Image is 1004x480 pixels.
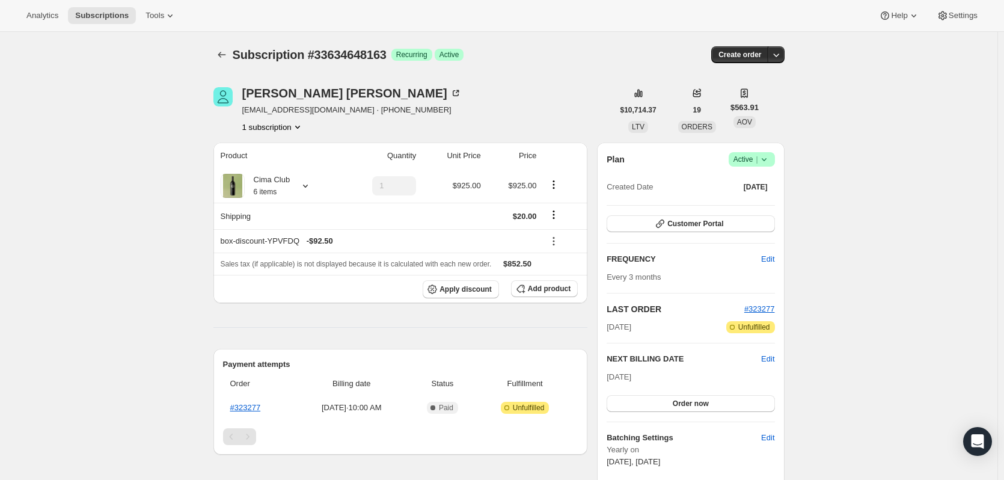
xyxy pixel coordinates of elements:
[420,143,484,169] th: Unit Price
[738,322,770,332] span: Unfulfilled
[223,371,294,397] th: Order
[528,284,571,294] span: Add product
[761,353,774,365] button: Edit
[242,87,462,99] div: [PERSON_NAME] [PERSON_NAME]
[439,403,453,413] span: Paid
[693,105,701,115] span: 19
[340,143,420,169] th: Quantity
[607,321,631,333] span: [DATE]
[761,432,774,444] span: Edit
[607,181,653,193] span: Created Date
[19,7,66,24] button: Analytics
[233,48,387,61] span: Subscription #33634648163
[613,102,664,118] button: $10,714.37
[230,403,261,412] a: #323277
[718,50,761,60] span: Create order
[242,104,462,116] span: [EMAIL_ADDRESS][DOMAIN_NAME] · [PHONE_NUMBER]
[744,182,768,192] span: [DATE]
[891,11,907,20] span: Help
[872,7,926,24] button: Help
[733,153,770,165] span: Active
[686,102,708,118] button: 19
[949,11,978,20] span: Settings
[213,203,340,229] th: Shipping
[730,102,759,114] span: $563.91
[682,123,712,131] span: ORDERS
[75,11,129,20] span: Subscriptions
[607,372,631,381] span: [DATE]
[607,395,774,412] button: Order now
[242,121,304,133] button: Product actions
[26,11,58,20] span: Analytics
[607,272,661,282] span: Every 3 months
[736,179,775,195] button: [DATE]
[744,304,775,313] a: #323277
[138,7,183,24] button: Tools
[607,303,744,315] h2: LAST ORDER
[68,7,136,24] button: Subscriptions
[963,427,992,456] div: Open Intercom Messenger
[929,7,985,24] button: Settings
[756,155,758,164] span: |
[223,428,578,445] nav: Pagination
[213,143,340,169] th: Product
[145,11,164,20] span: Tools
[396,50,427,60] span: Recurring
[245,174,290,198] div: Cima Club
[513,212,537,221] span: $20.00
[673,399,709,408] span: Order now
[754,428,782,448] button: Edit
[544,208,563,221] button: Shipping actions
[761,253,774,265] span: Edit
[667,219,723,229] span: Customer Portal
[221,235,537,247] div: box-discount-YPVFDQ
[485,143,540,169] th: Price
[620,105,657,115] span: $10,714.37
[607,432,761,444] h6: Batching Settings
[509,181,537,190] span: $925.00
[439,285,492,294] span: Apply discount
[413,378,472,390] span: Status
[439,50,459,60] span: Active
[298,378,406,390] span: Billing date
[254,188,277,196] small: 6 items
[453,181,481,190] span: $925.00
[754,250,782,269] button: Edit
[544,178,563,191] button: Product actions
[737,118,752,126] span: AOV
[607,153,625,165] h2: Plan
[213,87,233,106] span: Christopher Hume
[479,378,571,390] span: Fulfillment
[511,280,578,297] button: Add product
[307,235,333,247] span: - $92.50
[423,280,499,298] button: Apply discount
[298,402,406,414] span: [DATE] · 10:00 AM
[221,260,492,268] span: Sales tax (if applicable) is not displayed because it is calculated with each new order.
[213,46,230,63] button: Subscriptions
[607,444,774,456] span: Yearly on
[607,457,660,466] span: [DATE], [DATE]
[607,215,774,232] button: Customer Portal
[513,403,545,413] span: Unfulfilled
[503,259,531,268] span: $852.50
[607,353,761,365] h2: NEXT BILLING DATE
[607,253,761,265] h2: FREQUENCY
[632,123,644,131] span: LTV
[744,303,775,315] button: #323277
[711,46,768,63] button: Create order
[223,358,578,371] h2: Payment attempts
